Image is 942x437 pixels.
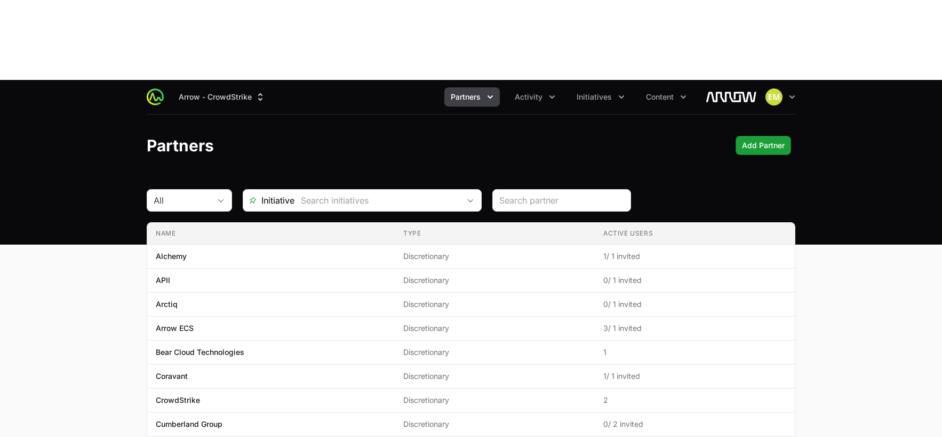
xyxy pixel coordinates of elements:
[508,87,562,107] div: Activity menu
[508,87,562,107] button: Activity
[646,92,674,102] span: Content
[172,87,272,107] button: Arrow - CrowdStrike
[156,371,188,382] p: Coravant
[403,299,586,310] span: Discretionary
[403,419,586,430] span: Discretionary
[603,395,786,406] span: 2
[395,223,595,245] th: Type
[603,419,786,430] span: 0 / 2 invited
[595,223,795,245] th: Active Users
[172,87,272,107] div: Supplier switch menu
[577,92,612,102] span: Initiatives
[156,275,170,286] p: APII
[603,275,786,286] span: 0 / 1 invited
[147,223,395,245] th: Name
[706,86,757,108] img: Arrow
[147,136,214,155] h1: Partners
[515,92,542,102] span: Activity
[403,323,586,334] span: Discretionary
[742,139,785,152] span: Add Partner
[451,92,481,102] span: Partners
[736,136,791,155] div: Primary actions
[243,194,294,207] span: Initiative
[403,347,586,358] span: Discretionary
[640,87,693,107] div: Content menu
[156,347,244,358] p: Bear Cloud Technologies
[294,190,460,211] input: Search initiatives
[736,136,791,155] button: Add Partner
[603,347,786,358] span: 1
[156,251,187,262] p: Alchemy
[603,323,786,334] span: 3 / 1 invited
[403,251,586,262] span: Discretionary
[156,299,178,310] p: Arctiq
[147,190,231,211] button: All
[603,251,786,262] span: 1 / 1 invited
[499,194,624,207] input: Search partner
[603,371,786,382] span: 1 / 1 invited
[570,87,631,107] button: Initiatives
[156,395,200,406] p: CrowdStrike
[444,87,500,107] button: Partners
[403,371,586,382] span: Discretionary
[156,419,222,430] p: Cumberland Group
[460,190,481,211] div: Open
[444,87,500,107] div: Partners menu
[154,194,210,207] div: All
[156,323,194,334] p: Arrow ECS
[147,88,164,106] img: ActivitySource
[570,87,631,107] div: Initiatives menu
[603,299,786,310] span: 0 / 1 invited
[640,87,693,107] button: Content
[403,275,586,286] span: Discretionary
[403,395,586,406] span: Discretionary
[164,87,693,107] div: Main navigation
[765,88,783,106] img: Eric Mingus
